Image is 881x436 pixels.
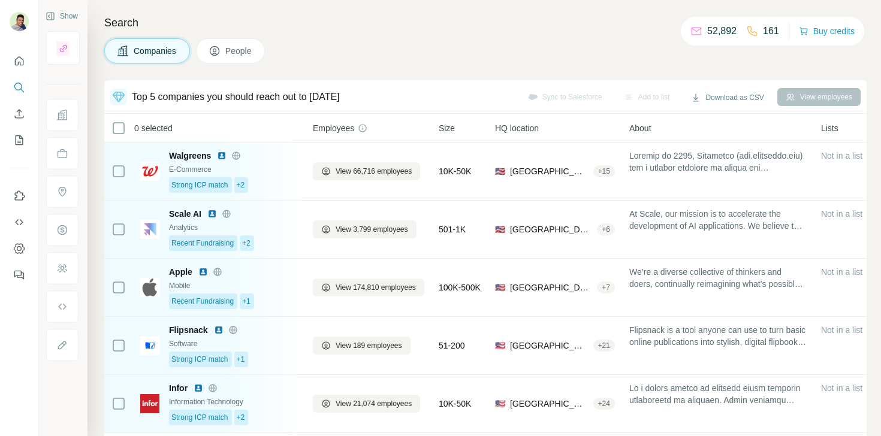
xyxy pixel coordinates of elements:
[10,129,29,151] button: My lists
[237,180,245,190] span: +2
[336,166,412,177] span: View 66,716 employees
[629,150,807,174] span: Loremip do 2295, Sitametco (adi.elitseddo.eiu) tem i utlabor etdolore ma aliqua eni adminimveni q...
[169,280,298,291] div: Mobile
[313,220,417,238] button: View 3,799 employees
[629,208,807,232] span: At Scale, our mission is to accelerate the development of AI applications. We believe that to mak...
[169,222,298,233] div: Analytics
[313,122,354,134] span: Employees
[169,266,192,278] span: Apple
[799,23,855,40] button: Buy credits
[593,340,615,351] div: + 21
[214,325,224,335] img: LinkedIn logo
[439,398,471,410] span: 10K-50K
[821,209,862,219] span: Not in a list
[629,122,651,134] span: About
[313,395,420,413] button: View 21,074 employees
[194,383,203,393] img: LinkedIn logo
[171,296,234,307] span: Recent Fundraising
[821,267,862,277] span: Not in a list
[171,238,234,249] span: Recent Fundraising
[134,45,177,57] span: Companies
[313,337,411,355] button: View 189 employees
[140,278,159,297] img: Logo of Apple
[37,7,86,25] button: Show
[495,281,505,293] span: 🇺🇸
[198,267,208,277] img: LinkedIn logo
[629,324,807,348] span: Flipsnack is a tool anyone can use to turn basic online publications into stylish, digital flipbo...
[140,220,159,239] img: Logo of Scale AI
[169,382,188,394] span: Infor
[134,122,173,134] span: 0 selected
[439,122,455,134] span: Size
[495,122,539,134] span: HQ location
[510,165,589,177] span: [GEOGRAPHIC_DATA], [US_STATE]
[597,282,615,293] div: + 7
[169,150,211,162] span: Walgreens
[104,14,867,31] h4: Search
[707,24,737,38] p: 52,892
[10,185,29,207] button: Use Surfe on LinkedIn
[510,340,589,352] span: [GEOGRAPHIC_DATA], [US_STATE]
[495,340,505,352] span: 🇺🇸
[495,223,505,235] span: 🇺🇸
[242,296,251,307] span: +1
[207,209,217,219] img: LinkedIn logo
[10,50,29,72] button: Quick start
[169,324,208,336] span: Flipsnack
[10,77,29,98] button: Search
[10,238,29,259] button: Dashboard
[336,282,416,293] span: View 174,810 employees
[169,164,298,175] div: E-Commerce
[629,382,807,406] span: Lo i dolors ametco ad elitsedd eiusm temporin utlaboreetd ma aliquaen. Admin veniamqu nostrude ul...
[439,165,471,177] span: 10K-50K
[821,151,862,161] span: Not in a list
[495,165,505,177] span: 🇺🇸
[169,396,298,407] div: Information Technology
[336,340,402,351] span: View 189 employees
[439,281,481,293] span: 100K-500K
[313,278,424,296] button: View 174,810 employees
[242,238,251,249] span: +2
[171,354,228,365] span: Strong ICP match
[821,325,862,335] span: Not in a list
[683,89,772,107] button: Download as CSV
[336,398,412,409] span: View 21,074 employees
[629,266,807,290] span: We’re a diverse collective of thinkers and doers, continually reimagining what’s possible to help...
[10,211,29,233] button: Use Surfe API
[597,224,615,235] div: + 6
[10,103,29,125] button: Enrich CSV
[510,398,589,410] span: [GEOGRAPHIC_DATA], [US_STATE]
[140,394,159,413] img: Logo of Infor
[217,151,227,161] img: LinkedIn logo
[439,340,465,352] span: 51-200
[593,398,615,409] div: + 24
[140,336,159,355] img: Logo of Flipsnack
[237,412,245,423] span: +2
[169,208,201,220] span: Scale AI
[132,90,340,104] div: Top 5 companies you should reach out to [DATE]
[225,45,253,57] span: People
[336,224,408,235] span: View 3,799 employees
[169,338,298,349] div: Software
[171,412,228,423] span: Strong ICP match
[510,281,592,293] span: [GEOGRAPHIC_DATA]
[593,166,615,177] div: + 15
[313,162,420,180] button: View 66,716 employees
[10,264,29,286] button: Feedback
[10,12,29,31] img: Avatar
[140,162,159,181] img: Logo of Walgreens
[821,122,838,134] span: Lists
[439,223,466,235] span: 501-1K
[763,24,779,38] p: 161
[495,398,505,410] span: 🇺🇸
[237,354,245,365] span: +1
[821,383,862,393] span: Not in a list
[171,180,228,190] span: Strong ICP match
[510,223,592,235] span: [GEOGRAPHIC_DATA], [US_STATE]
